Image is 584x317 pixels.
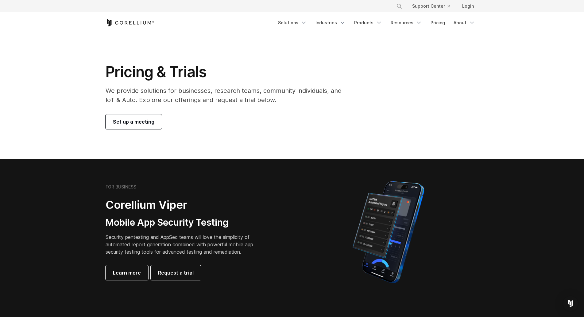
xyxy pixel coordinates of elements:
[427,17,449,28] a: Pricing
[312,17,349,28] a: Industries
[106,184,136,190] h6: FOR BUSINESS
[106,19,154,26] a: Corellium Home
[563,296,578,311] div: Open Intercom Messenger
[106,233,263,256] p: Security pentesting and AppSec teams will love the simplicity of automated report generation comb...
[274,17,311,28] a: Solutions
[158,269,194,276] span: Request a trial
[106,86,350,105] p: We provide solutions for businesses, research teams, community individuals, and IoT & Auto. Explo...
[407,1,455,12] a: Support Center
[106,265,148,280] a: Learn more
[387,17,426,28] a: Resources
[274,17,479,28] div: Navigation Menu
[394,1,405,12] button: Search
[113,269,141,276] span: Learn more
[342,178,435,286] img: Corellium MATRIX automated report on iPhone showing app vulnerability test results across securit...
[450,17,479,28] a: About
[106,63,350,81] h1: Pricing & Trials
[389,1,479,12] div: Navigation Menu
[457,1,479,12] a: Login
[350,17,386,28] a: Products
[151,265,201,280] a: Request a trial
[106,198,263,212] h2: Corellium Viper
[113,118,154,125] span: Set up a meeting
[106,217,263,228] h3: Mobile App Security Testing
[106,114,162,129] a: Set up a meeting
